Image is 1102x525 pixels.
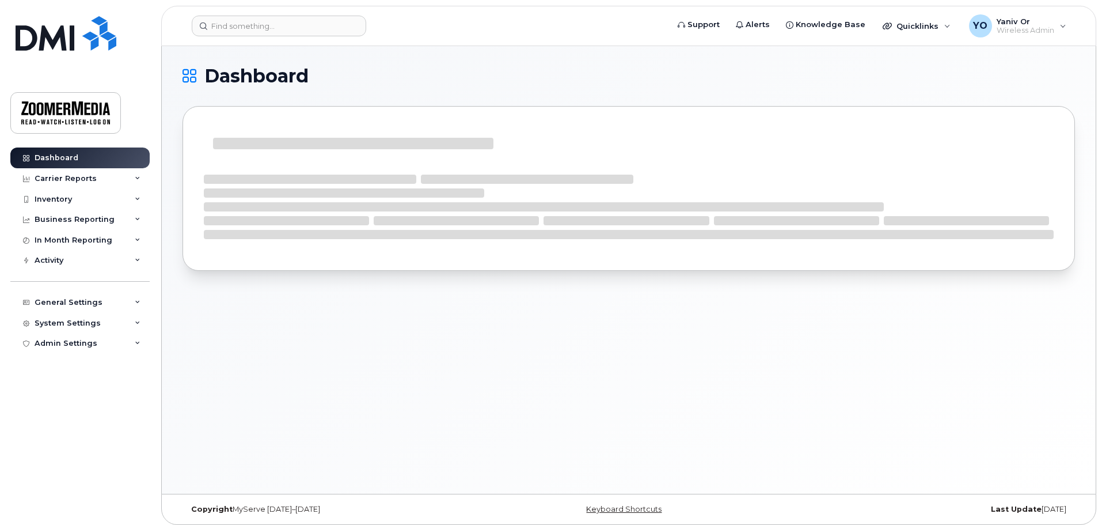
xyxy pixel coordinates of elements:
div: MyServe [DATE]–[DATE] [183,505,480,514]
strong: Last Update [991,505,1042,513]
span: Dashboard [204,67,309,85]
div: [DATE] [777,505,1075,514]
a: Keyboard Shortcuts [586,505,662,513]
strong: Copyright [191,505,233,513]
